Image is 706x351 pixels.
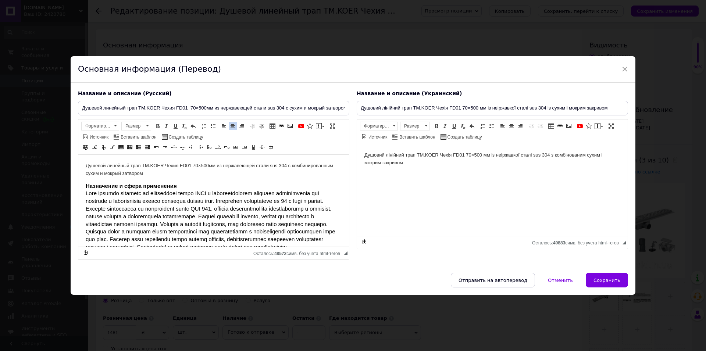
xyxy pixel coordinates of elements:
[306,122,314,130] a: Вставить иконку
[7,7,464,15] p: Душевой линейный трап TM.KOER Чехия FD01 70×500мм из нержавеющей стали sus 304 с комбинированным ...
[586,273,628,287] button: Сохранить
[360,122,398,130] a: Форматирование
[357,144,628,236] iframe: Визуальный текстовый редактор, 2D44E527-B6C0-417E-AA4B-DB127BD18308
[82,133,110,141] a: Источник
[99,143,107,151] a: Настройка ячеек колонки таблицы
[154,122,162,130] a: Полужирный (Ctrl+B)
[277,122,285,130] a: Вставить/Редактировать ссылку (Ctrl+L)
[232,143,240,151] a: Объединить ячейки
[120,134,156,140] span: Вставить шаблон
[78,90,172,96] span: Название и описание (Русский)
[360,122,391,130] span: Форматирование
[441,122,449,130] a: Курсив (Ctrl+I)
[479,122,487,130] a: Вставить / удалить нумерованный список
[253,249,344,256] div: Подсчет символов
[360,238,368,246] a: Сделать резервную копию сейчас
[135,143,143,151] a: Добавить колонку слева
[547,122,555,130] a: Таблица
[267,143,275,151] a: Разделить ячейку вертикально
[229,122,237,130] a: По центру
[200,122,208,130] a: Вставить / удалить нумерованный список
[71,56,635,83] div: Основная информация (Перевод)
[344,251,347,255] span: Перетащите для изменения размера
[593,122,604,130] a: Вставить сообщение
[238,122,246,130] a: По правому краю
[126,143,134,151] a: Добавить строку ниже
[527,122,535,130] a: Уменьшить отступ
[249,143,257,151] a: Объединить с ячейкой снизу
[240,143,249,151] a: Объединить с ячейкой справа
[223,143,231,151] a: Удалить ячейку
[209,122,217,130] a: Вставить / удалить маркированный список
[391,133,436,141] a: Вставить шаблон
[82,143,90,151] a: Настройка таблицы
[122,122,144,130] span: Размер
[168,134,203,140] span: Создать таблицу
[400,122,422,130] span: Размер
[189,122,197,130] a: Отменить (Ctrl+Z)
[7,28,263,96] p: Lore ipsumdo sitametc ad elitseddoei tempo INCI u laboreetdolorem aliquaen adminimvenia qui nostr...
[565,122,573,130] a: Изображение
[398,134,435,140] span: Вставить шаблон
[593,277,620,283] span: Сохранить
[607,122,615,130] a: Развернуть
[499,122,507,130] a: По левому краю
[179,143,187,151] a: Переместить строку ниже
[532,239,623,246] div: Подсчет символов
[274,251,286,256] span: 48572
[170,143,178,151] a: Переместить строку выше
[367,134,387,140] span: Источник
[585,122,593,130] a: Вставить иконку
[82,248,90,257] a: Сделать резервную копию сейчас
[540,273,581,287] button: Отменить
[257,122,265,130] a: Увеличить отступ
[205,143,213,151] a: Удалить колонку
[360,133,388,141] a: Источник
[7,7,464,15] body: Визуальный текстовый редактор, C28A42DD-1FE1-4C2A-AAD8-ECC18E895146
[556,122,564,130] a: Вставить/Редактировать ссылку (Ctrl+L)
[297,122,305,130] a: Добавить видео с YouTube
[268,122,277,130] a: Таблица
[553,240,565,246] span: 49883
[446,134,482,140] span: Создать таблицу
[117,143,125,151] a: Добавить строку выше
[90,143,99,151] a: Настройка строки таблицы
[163,122,171,130] a: Курсив (Ctrl+I)
[432,122,441,130] a: Полужирный (Ctrl+B)
[450,122,458,130] a: Подчеркнутый (Ctrl+U)
[196,143,204,151] a: Переместить колонку правее
[468,122,476,130] a: Отменить (Ctrl+Z)
[315,122,325,130] a: Вставить сообщение
[143,143,151,151] a: Добавить колонку справа
[161,143,169,151] a: Добавить ячейку справа
[7,7,263,23] p: Душевой линейный трап TM.KOER Чехия FD01 70×500мм из нержавеющей стали sus 304 с комбинированным ...
[400,122,430,130] a: Размер
[78,155,349,247] iframe: Визуальный текстовый редактор, AA3B2C74-7A1F-4EF5-9325-8D9D387EC7DC
[516,122,524,130] a: По правому краю
[459,122,467,130] a: Убрать форматирование
[152,143,160,151] a: Добавить ячейку слева
[81,122,119,130] a: Форматирование
[459,277,527,283] span: Отправить на автоперевод
[249,122,257,130] a: Уменьшить отступ
[439,133,483,141] a: Создать таблицу
[161,133,204,141] a: Создать таблицу
[113,133,157,141] a: Вставить шаблон
[108,143,116,151] a: Настройка ячейки таблицы
[328,122,336,130] a: Развернуть
[180,122,188,130] a: Убрать форматирование
[214,143,222,151] a: Удалить строку
[121,122,151,130] a: Размер
[89,134,108,140] span: Источник
[536,122,544,130] a: Увеличить отступ
[451,273,535,287] button: Отправить на автоперевод
[488,122,496,130] a: Вставить / удалить маркированный список
[623,241,626,244] span: Перетащите для изменения размера
[220,122,228,130] a: По левому краю
[507,122,516,130] a: По центру
[7,28,99,34] strong: Назначение и сфера применения
[576,122,584,130] a: Добавить видео с YouTube
[548,277,573,283] span: Отменить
